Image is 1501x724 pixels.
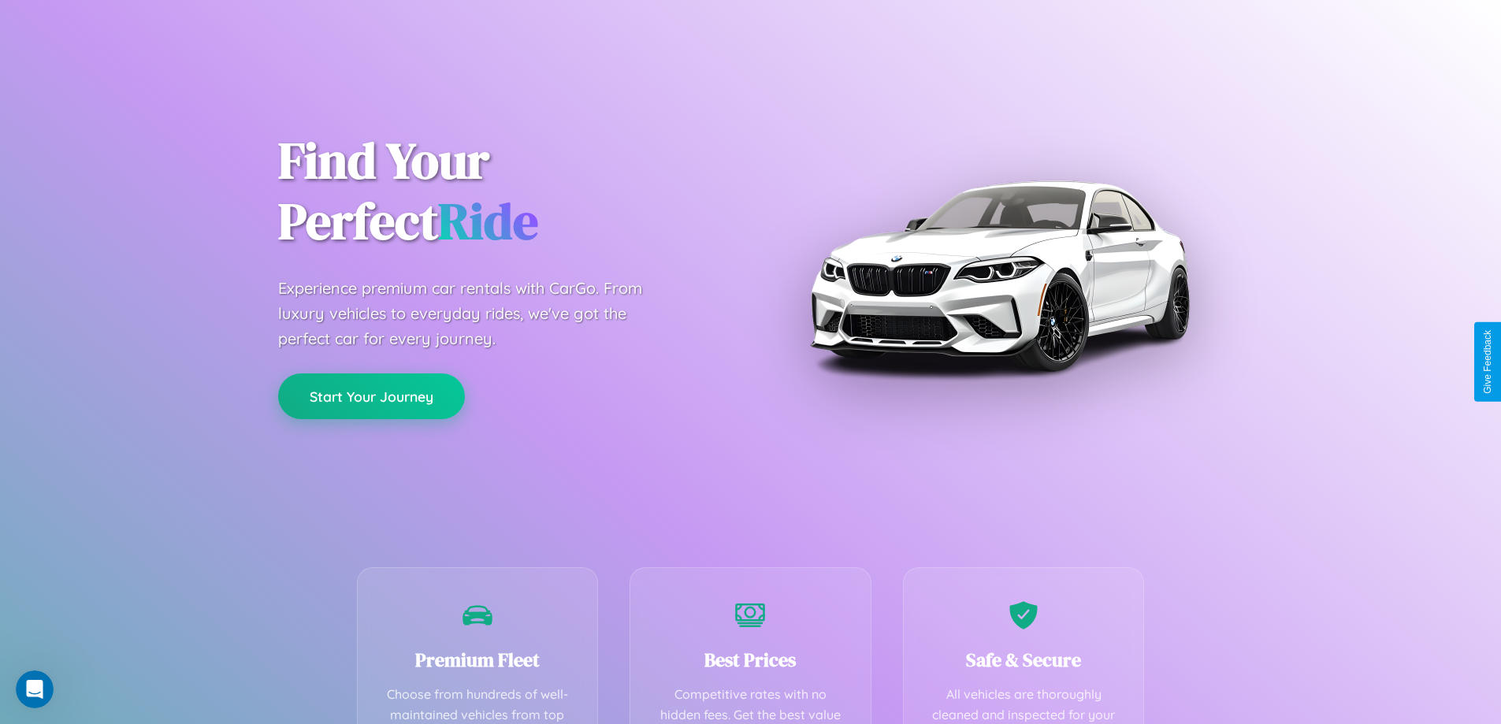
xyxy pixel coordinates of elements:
h3: Best Prices [654,647,847,673]
iframe: Intercom live chat [16,670,54,708]
img: Premium BMW car rental vehicle [802,79,1196,473]
h1: Find Your Perfect [278,131,727,252]
span: Ride [438,187,538,255]
h3: Premium Fleet [381,647,574,673]
p: Experience premium car rentals with CarGo. From luxury vehicles to everyday rides, we've got the ... [278,276,672,351]
div: Give Feedback [1482,330,1493,394]
h3: Safe & Secure [927,647,1120,673]
button: Start Your Journey [278,373,465,419]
